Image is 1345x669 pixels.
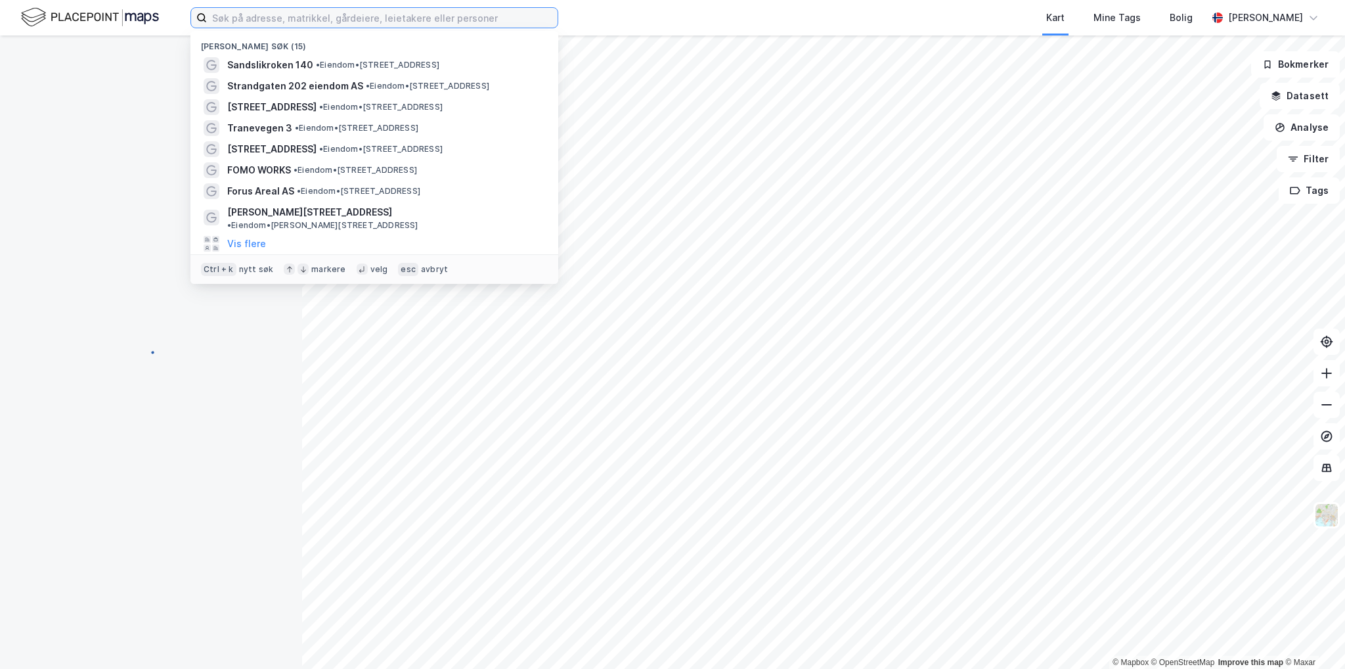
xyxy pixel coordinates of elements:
[319,144,443,154] span: Eiendom • [STREET_ADDRESS]
[201,263,236,276] div: Ctrl + k
[1314,503,1339,528] img: Z
[227,162,291,178] span: FOMO WORKS
[319,102,323,112] span: •
[1279,177,1340,204] button: Tags
[295,123,418,133] span: Eiendom • [STREET_ADDRESS]
[398,263,418,276] div: esc
[190,31,558,55] div: [PERSON_NAME] søk (15)
[227,220,418,231] span: Eiendom • [PERSON_NAME][STREET_ADDRESS]
[1113,658,1149,667] a: Mapbox
[1264,114,1340,141] button: Analyse
[316,60,320,70] span: •
[227,78,363,94] span: Strandgaten 202 eiendom AS
[294,165,417,175] span: Eiendom • [STREET_ADDRESS]
[295,123,299,133] span: •
[319,144,323,154] span: •
[316,60,439,70] span: Eiendom • [STREET_ADDRESS]
[1251,51,1340,78] button: Bokmerker
[319,102,443,112] span: Eiendom • [STREET_ADDRESS]
[227,204,392,220] span: [PERSON_NAME][STREET_ADDRESS]
[1218,658,1283,667] a: Improve this map
[370,264,388,275] div: velg
[227,99,317,115] span: [STREET_ADDRESS]
[239,264,274,275] div: nytt søk
[297,186,301,196] span: •
[227,236,266,252] button: Vis flere
[1093,10,1141,26] div: Mine Tags
[1260,83,1340,109] button: Datasett
[297,186,420,196] span: Eiendom • [STREET_ADDRESS]
[227,57,313,73] span: Sandslikroken 140
[1228,10,1303,26] div: [PERSON_NAME]
[294,165,298,175] span: •
[207,8,558,28] input: Søk på adresse, matrikkel, gårdeiere, leietakere eller personer
[1046,10,1065,26] div: Kart
[421,264,448,275] div: avbryt
[227,220,231,230] span: •
[1277,146,1340,172] button: Filter
[227,141,317,157] span: [STREET_ADDRESS]
[1279,606,1345,669] div: Kontrollprogram for chat
[311,264,345,275] div: markere
[366,81,489,91] span: Eiendom • [STREET_ADDRESS]
[21,6,159,29] img: logo.f888ab2527a4732fd821a326f86c7f29.svg
[1170,10,1193,26] div: Bolig
[227,120,292,136] span: Tranevegen 3
[227,183,294,199] span: Forus Areal AS
[366,81,370,91] span: •
[1151,658,1215,667] a: OpenStreetMap
[1279,606,1345,669] iframe: Chat Widget
[141,334,162,355] img: spinner.a6d8c91a73a9ac5275cf975e30b51cfb.svg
